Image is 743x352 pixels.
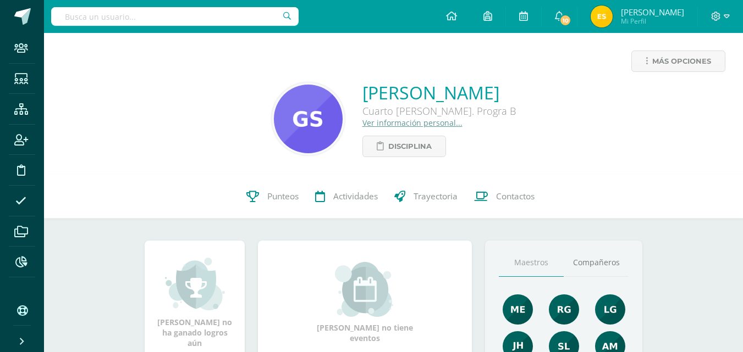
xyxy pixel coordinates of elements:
[362,81,516,104] a: [PERSON_NAME]
[362,104,516,118] div: Cuarto [PERSON_NAME]. Progra B
[362,118,463,128] a: Ver información personal...
[503,294,533,325] img: 65453557fab290cae8854fbf14c7a1d7.png
[549,294,579,325] img: c8ce501b50aba4663d5e9c1ec6345694.png
[499,249,564,277] a: Maestros
[310,262,420,343] div: [PERSON_NAME] no tiene eventos
[274,85,343,153] img: 117f7e12f6170f58970ca336a9402045.png
[362,136,446,157] a: Disciplina
[165,256,225,311] img: achievement_small.png
[631,51,725,72] a: Más opciones
[652,51,711,71] span: Más opciones
[333,191,378,202] span: Actividades
[559,14,571,26] span: 10
[621,7,684,18] span: [PERSON_NAME]
[466,175,543,219] a: Contactos
[621,16,684,26] span: Mi Perfil
[595,294,625,325] img: cd05dac24716e1ad0a13f18e66b2a6d1.png
[414,191,458,202] span: Trayectoria
[267,191,299,202] span: Punteos
[156,256,234,348] div: [PERSON_NAME] no ha ganado logros aún
[591,5,613,27] img: 0abf21bd2d0a573e157d53e234304166.png
[564,249,629,277] a: Compañeros
[496,191,535,202] span: Contactos
[386,175,466,219] a: Trayectoria
[307,175,386,219] a: Actividades
[388,136,432,157] span: Disciplina
[335,262,395,317] img: event_small.png
[51,7,299,26] input: Busca un usuario...
[238,175,307,219] a: Punteos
